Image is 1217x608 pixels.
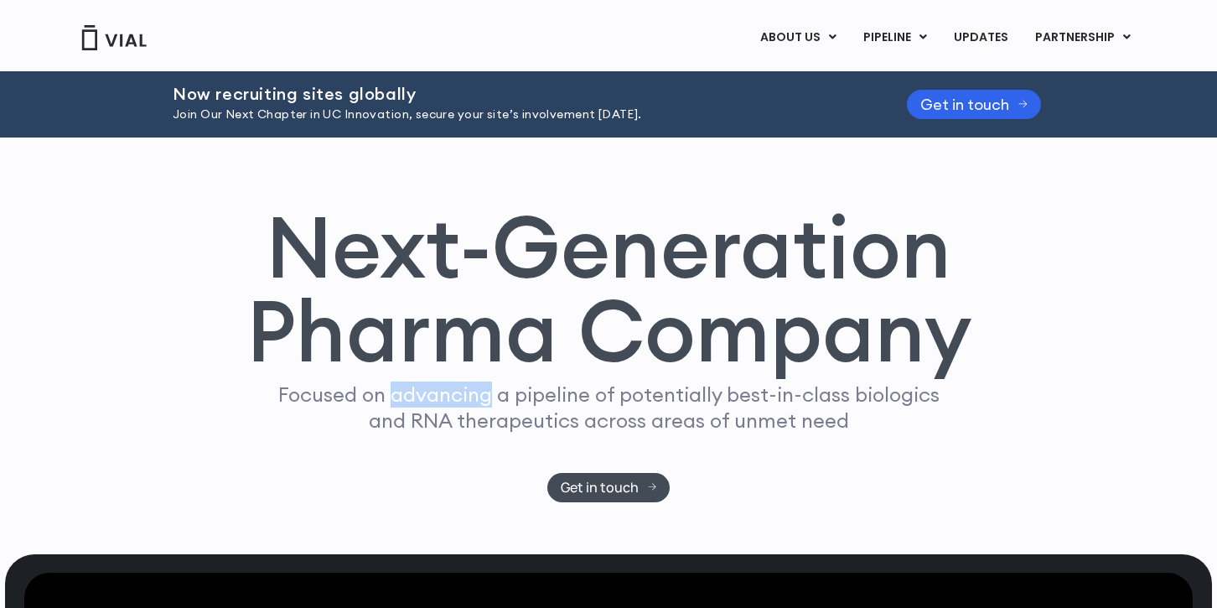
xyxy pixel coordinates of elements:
span: Get in touch [561,481,639,494]
a: UPDATES [940,23,1021,52]
a: PIPELINEMenu Toggle [850,23,940,52]
p: Focused on advancing a pipeline of potentially best-in-class biologics and RNA therapeutics acros... [271,382,946,434]
p: Join Our Next Chapter in UC Innovation, secure your site’s involvement [DATE]. [173,106,865,124]
a: PARTNERSHIPMenu Toggle [1022,23,1144,52]
img: Vial Logo [80,25,148,50]
a: ABOUT USMenu Toggle [747,23,849,52]
h2: Now recruiting sites globally [173,85,865,103]
span: Get in touch [920,98,1009,111]
a: Get in touch [907,90,1041,119]
a: Get in touch [547,473,671,502]
h1: Next-Generation Pharma Company [246,205,971,374]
